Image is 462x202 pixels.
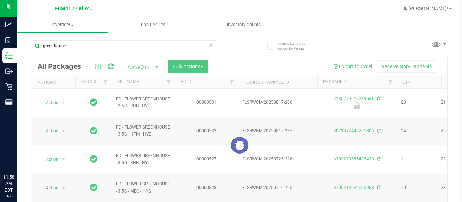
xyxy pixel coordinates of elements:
[5,99,13,106] inline-svg: Reports
[32,40,217,51] input: Search Package ID, Item Name, SKU, Lot or Part Number...
[5,83,13,90] inline-svg: Retail
[55,5,92,12] span: Miami 72nd WC
[108,17,199,33] a: Lab Results
[199,17,289,33] a: Inventory Counts
[5,52,13,59] inline-svg: Inventory
[131,22,175,28] span: Lab Results
[5,68,13,75] inline-svg: Outbound
[17,17,108,33] a: Inventory
[3,174,14,193] p: 11:58 AM EDT
[217,22,271,28] span: Inventory Counts
[7,144,29,166] iframe: Resource center
[5,36,13,44] inline-svg: Inbound
[401,5,448,11] span: Hi, [PERSON_NAME]!
[5,21,13,28] inline-svg: Analytics
[277,41,313,52] span: Include items not tagged for facility
[208,40,213,50] span: Clear
[17,22,108,28] span: Inventory
[3,193,14,199] p: 08/28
